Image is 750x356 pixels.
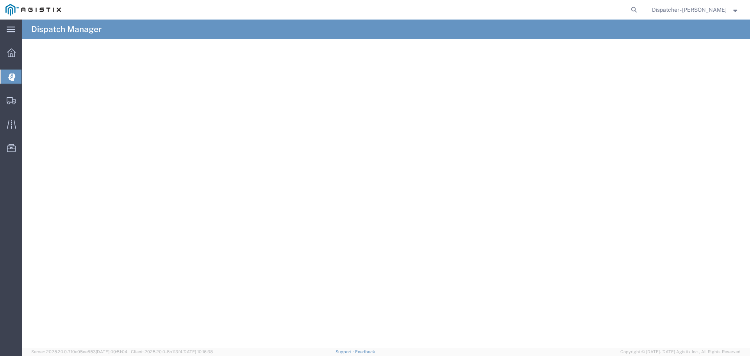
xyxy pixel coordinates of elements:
[31,20,102,39] h4: Dispatch Manager
[182,349,213,354] span: [DATE] 10:16:38
[652,5,727,14] span: Dispatcher - Eli Amezcua
[355,349,375,354] a: Feedback
[336,349,355,354] a: Support
[96,349,127,354] span: [DATE] 09:51:04
[31,349,127,354] span: Server: 2025.20.0-710e05ee653
[652,5,739,14] button: Dispatcher - [PERSON_NAME]
[5,4,61,16] img: logo
[620,349,741,355] span: Copyright © [DATE]-[DATE] Agistix Inc., All Rights Reserved
[131,349,213,354] span: Client: 2025.20.0-8b113f4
